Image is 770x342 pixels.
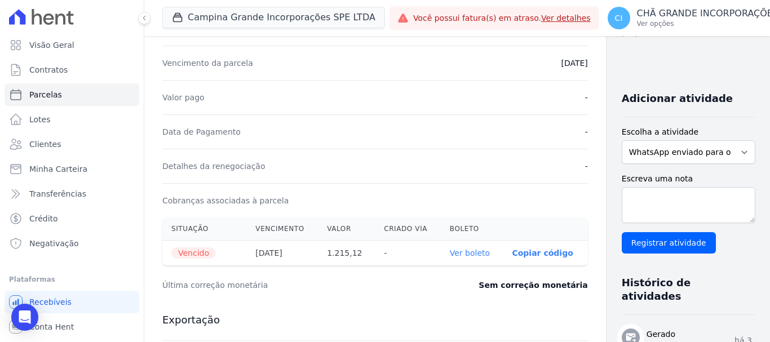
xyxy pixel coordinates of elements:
[5,59,139,81] a: Contratos
[29,163,87,175] span: Minha Carteira
[622,173,755,185] label: Escreva uma nota
[585,126,588,137] dd: -
[318,217,375,241] th: Valor
[246,217,318,241] th: Vencimento
[5,108,139,131] a: Lotes
[479,279,587,291] dd: Sem correção monetária
[585,92,588,103] dd: -
[29,213,58,224] span: Crédito
[318,241,375,266] th: 1.215,12
[585,161,588,172] dd: -
[29,321,74,332] span: Conta Hent
[375,241,441,266] th: -
[5,83,139,106] a: Parcelas
[11,304,38,331] div: Open Intercom Messenger
[29,238,79,249] span: Negativação
[5,207,139,230] a: Crédito
[622,232,716,254] input: Registrar atividade
[615,14,623,22] span: CI
[5,34,139,56] a: Visão Geral
[162,126,241,137] dt: Data de Pagamento
[5,316,139,338] a: Conta Hent
[622,276,746,303] h3: Histórico de atividades
[162,57,253,69] dt: Vencimento da parcela
[29,64,68,75] span: Contratos
[413,12,591,24] span: Você possui fatura(s) em atraso.
[29,139,61,150] span: Clientes
[450,248,490,257] a: Ver boleto
[5,183,139,205] a: Transferências
[29,114,51,125] span: Lotes
[561,57,587,69] dd: [DATE]
[541,14,591,23] a: Ver detalhes
[622,126,755,138] label: Escolha a atividade
[441,217,503,241] th: Boleto
[162,161,265,172] dt: Detalhes da renegociação
[162,92,205,103] dt: Valor pago
[5,133,139,156] a: Clientes
[246,241,318,266] th: [DATE]
[375,217,441,241] th: Criado via
[162,313,588,327] h3: Exportação
[29,39,74,51] span: Visão Geral
[29,296,72,308] span: Recebíveis
[29,188,86,199] span: Transferências
[512,248,573,257] button: Copiar código
[622,92,733,105] h3: Adicionar atividade
[5,291,139,313] a: Recebíveis
[162,279,414,291] dt: Última correção monetária
[29,89,62,100] span: Parcelas
[9,273,135,286] div: Plataformas
[162,195,289,206] dt: Cobranças associadas à parcela
[5,158,139,180] a: Minha Carteira
[171,247,216,259] span: Vencido
[5,232,139,255] a: Negativação
[162,217,246,241] th: Situação
[162,7,385,28] button: Campina Grande Incorporações SPE LTDA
